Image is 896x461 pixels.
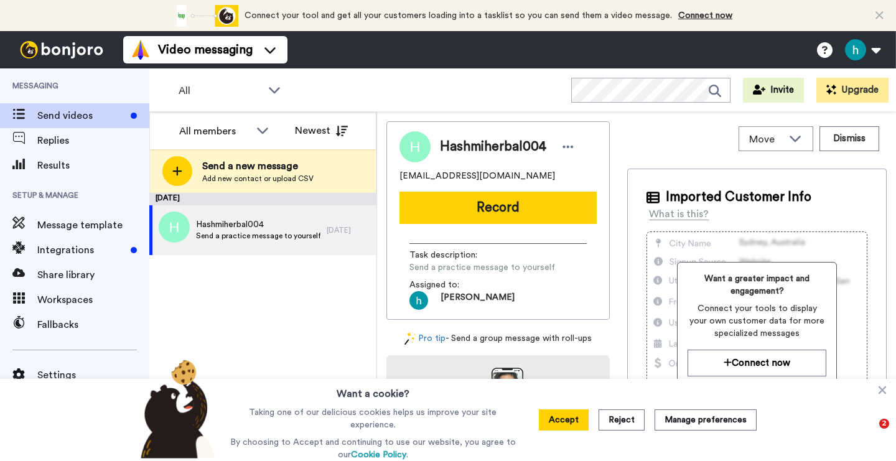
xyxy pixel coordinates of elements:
img: h.png [159,212,190,243]
a: Cookie Policy [351,450,406,459]
span: [EMAIL_ADDRESS][DOMAIN_NAME] [399,170,555,182]
span: Message template [37,218,149,233]
span: Connect your tools to display your own customer data for more specialized messages [688,302,826,340]
img: ACg8ocIF0khFajadq7W-ExE35E24Ji0JNtMuXU3LeteTwJ8i_-Ex1A=s96-c [409,291,428,310]
span: Hashmiherbal004 [440,137,546,156]
span: All [179,83,262,98]
button: Accept [539,409,589,431]
div: What is this? [649,207,709,221]
span: 2 [879,419,889,429]
span: Imported Customer Info [666,188,811,207]
span: [PERSON_NAME] [441,291,515,310]
span: Move [749,132,783,147]
img: Image of Hashmiherbal004 [399,131,431,162]
img: download [474,368,523,435]
div: [DATE] [327,225,370,235]
button: Upgrade [816,78,889,103]
span: Send a practice message to yourself [196,231,320,241]
img: bear-with-cookie.png [129,359,222,459]
div: - Send a group message with roll-ups [386,332,610,345]
span: Results [37,158,149,173]
button: Invite [743,78,804,103]
p: Taking one of our delicious cookies helps us improve your site experience. [227,406,519,431]
a: Connect now [678,11,732,20]
span: Share library [37,268,149,282]
img: vm-color.svg [131,40,151,60]
button: Newest [286,118,357,143]
span: Fallbacks [37,317,149,332]
span: Send a practice message to yourself [409,261,555,274]
span: Want a greater impact and engagement? [688,272,826,297]
iframe: Intercom live chat [854,419,884,449]
div: animation [170,5,238,27]
img: magic-wand.svg [404,332,416,345]
a: Pro tip [404,332,446,345]
span: Workspaces [37,292,149,307]
div: [DATE] [149,193,376,205]
span: Replies [37,133,149,148]
span: Send videos [37,108,126,123]
span: Integrations [37,243,126,258]
span: Task description : [409,249,497,261]
button: Connect now [688,350,826,376]
span: Video messaging [158,41,253,58]
span: Send a new message [202,159,314,174]
span: Add new contact or upload CSV [202,174,314,184]
button: Record [399,192,597,224]
span: Assigned to: [409,279,497,291]
img: bj-logo-header-white.svg [15,41,108,58]
span: Hashmiherbal004 [196,218,320,231]
span: Connect your tool and get all your customers loading into a tasklist so you can send them a video... [245,11,672,20]
h3: Want a cookie? [337,379,409,401]
span: Settings [37,368,149,383]
button: Reject [599,409,645,431]
p: By choosing to Accept and continuing to use our website, you agree to our . [227,436,519,461]
div: All members [179,124,250,139]
button: Manage preferences [655,409,757,431]
button: Dismiss [819,126,879,151]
